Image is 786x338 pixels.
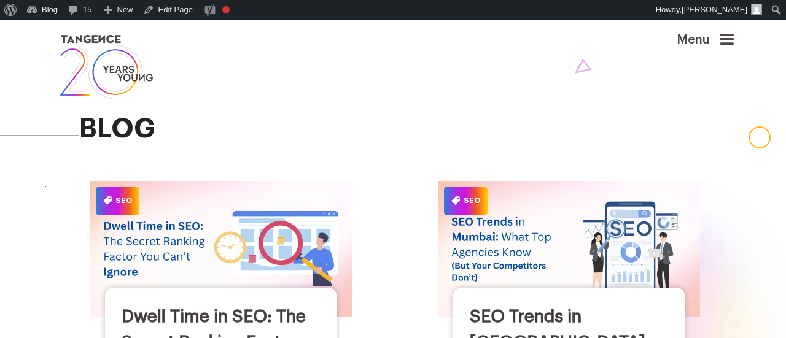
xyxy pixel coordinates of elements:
[444,187,488,215] span: SEO
[103,196,112,205] img: Category Icon
[52,32,154,102] img: logo SVG
[96,187,139,215] span: SEO
[79,113,734,144] h2: blog
[438,181,700,317] img: SEO Trends in Mumbai: What Top Agencies Know (But Your Competitors Don’t)
[451,196,460,205] img: Category Icon
[90,181,352,317] img: Dwell Time in SEO: The Secret Ranking Factor You Can’t Ignore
